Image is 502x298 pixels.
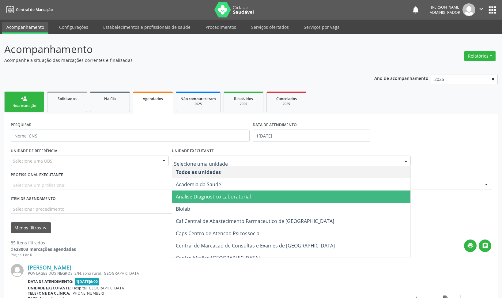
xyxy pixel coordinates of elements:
a: Serviços por vaga [300,22,344,32]
input: Selecione um intervalo [253,130,371,142]
span: Centro Medico [GEOGRAPHIC_DATA] [176,255,260,261]
span: [PHONE_NUMBER] [71,291,104,296]
span: Selecionar procedimento [13,206,64,212]
span: Central de Marcação [16,7,53,12]
button:  [479,240,491,252]
strong: 28003 marcações agendadas [16,246,76,252]
a: [PERSON_NAME] [28,264,71,271]
input: Selecione uma unidade [174,158,398,170]
span: Administrador [430,10,460,15]
label: DATA DE ATENDIMENTO [253,120,297,130]
a: Configurações [55,22,92,32]
label: Item de agendamento [11,194,56,204]
div: 2025 [271,102,302,106]
p: Acompanhe a situação das marcações correntes e finalizadas [4,57,350,63]
a: Acompanhamento [2,22,48,34]
i: keyboard_arrow_up [41,224,48,231]
label: UNIDADE EXECUTANTE [172,146,214,156]
button: Menos filtroskeyboard_arrow_up [11,222,51,233]
label: PROFISSIONAL EXECUTANTE [11,170,63,180]
i:  [482,242,489,249]
button: print [464,240,477,252]
a: Central de Marcação [4,5,53,15]
div: de [11,246,76,252]
span: Caf Central de Abastecimento Farmaceutico de [GEOGRAPHIC_DATA] [176,218,334,224]
label: PESQUISAR [11,120,32,130]
b: Unidade executante: [28,285,71,291]
img: img [462,3,475,16]
span: Central de Marcacao de Consultas e Exames de [GEOGRAPHIC_DATA] [176,242,335,249]
img: img [11,264,24,277]
a: Serviços ofertados [247,22,293,32]
span: Não compareceram [180,96,216,101]
div: 85 itens filtrados [11,240,76,246]
a: Procedimentos [201,22,240,32]
i:  [478,6,485,12]
div: person_add [21,95,28,102]
span: Analise Diagnostico Laboratorial [176,193,251,200]
span: Biolab [176,206,190,212]
span: Na fila [104,96,116,101]
div: Nova marcação [9,104,40,108]
input: Nome, CNS [11,130,250,142]
button: apps [487,5,498,15]
div: 2025 [228,102,259,106]
span: Todos as unidades [176,169,221,175]
div: Página 1 de 6 [11,252,76,258]
span: Caps Centro de Atencao Psicossocial [176,230,261,237]
i: print [467,242,474,249]
div: POV LAGES DOS NEGROS, S/N, zona rural, [GEOGRAPHIC_DATA] [28,271,399,276]
b: Data de atendimento: [28,279,74,284]
span: Academia da Saude [176,181,221,188]
span: Hospital [GEOGRAPHIC_DATA] [72,285,125,291]
button: notifications [411,6,420,14]
button:  [475,3,487,16]
span: Agendados [143,96,163,101]
button: Relatórios [464,51,496,61]
span: 1[DATE]6:00 [75,278,100,285]
a: Estabelecimentos e profissionais de saúde [99,22,195,32]
span: Solicitados [58,96,77,101]
p: Ano de acompanhamento [374,74,428,82]
div: [PERSON_NAME] [430,5,460,10]
span: Selecione uma UBS [13,158,52,164]
div: 2025 [180,102,216,106]
span: Cancelados [276,96,297,101]
b: Telefone da clínica: [28,291,70,296]
label: UNIDADE DE REFERÊNCIA [11,146,57,156]
span: Resolvidos [234,96,253,101]
p: Acompanhamento [4,42,350,57]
